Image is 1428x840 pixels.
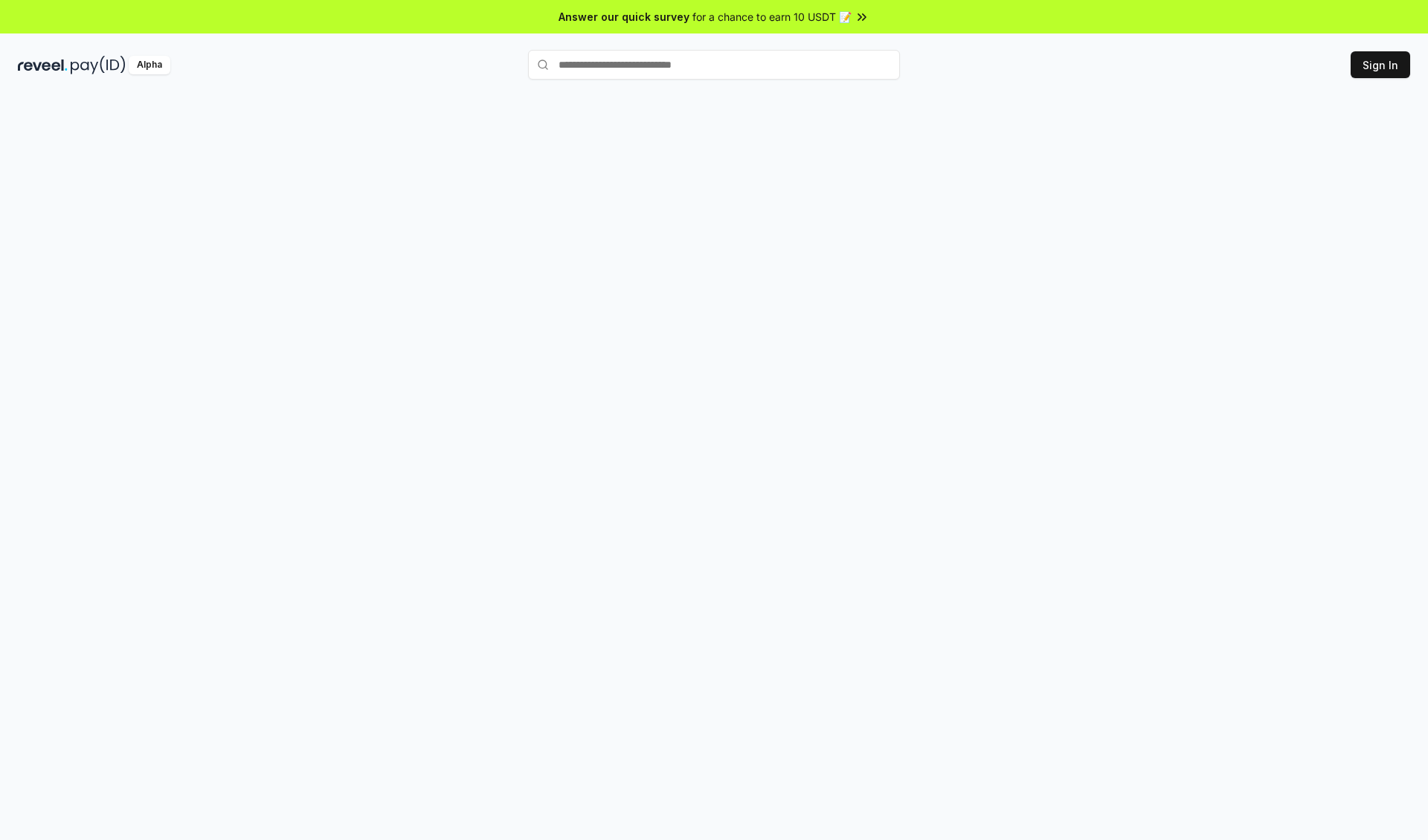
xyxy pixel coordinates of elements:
img: pay_id [71,56,126,74]
img: reveel_dark [18,56,68,74]
div: Alpha [129,56,170,74]
span: for a chance to earn 10 USDT 📝 [692,9,852,25]
button: Sign In [1351,51,1410,78]
span: Answer our quick survey [559,9,689,25]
